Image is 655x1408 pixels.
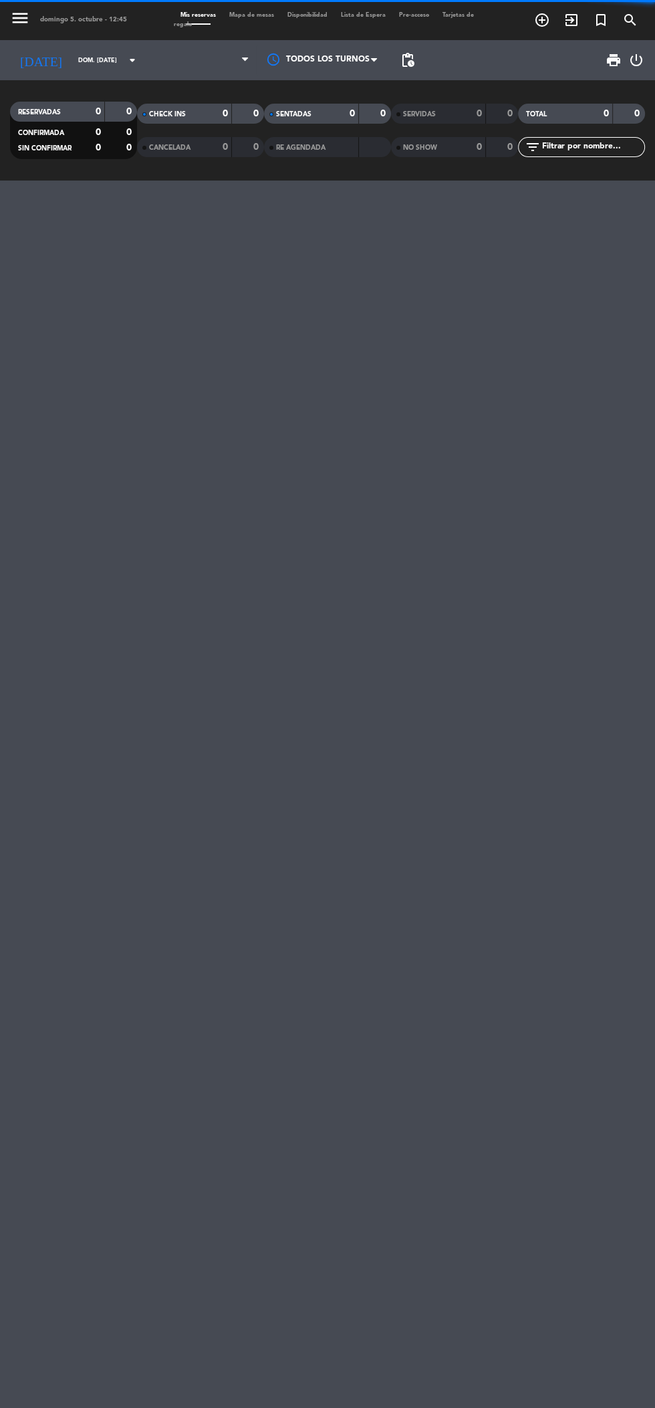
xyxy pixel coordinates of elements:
[563,12,579,28] i: exit_to_app
[606,52,622,68] span: print
[634,109,642,118] strong: 0
[525,139,541,155] i: filter_list
[593,12,609,28] i: turned_in_not
[174,12,223,18] span: Mis reservas
[223,109,228,118] strong: 0
[18,109,61,116] span: RESERVADAS
[126,107,134,116] strong: 0
[392,12,436,18] span: Pre-acceso
[253,109,261,118] strong: 0
[253,142,261,152] strong: 0
[541,140,644,154] input: Filtrar por nombre...
[149,144,190,151] span: CANCELADA
[10,8,30,31] button: menu
[334,12,392,18] span: Lista de Espera
[124,52,140,68] i: arrow_drop_down
[622,12,638,28] i: search
[18,130,64,136] span: CONFIRMADA
[534,12,550,28] i: add_circle_outline
[628,52,644,68] i: power_settings_new
[10,47,72,74] i: [DATE]
[281,12,334,18] span: Disponibilidad
[223,142,228,152] strong: 0
[223,12,281,18] span: Mapa de mesas
[477,142,482,152] strong: 0
[526,111,547,118] span: TOTAL
[400,52,416,68] span: pending_actions
[96,128,101,137] strong: 0
[604,109,609,118] strong: 0
[149,111,186,118] span: CHECK INS
[507,109,515,118] strong: 0
[350,109,355,118] strong: 0
[96,107,101,116] strong: 0
[276,144,325,151] span: RE AGENDADA
[96,143,101,152] strong: 0
[276,111,311,118] span: SENTADAS
[403,111,436,118] span: SERVIDAS
[126,143,134,152] strong: 0
[627,40,645,80] div: LOG OUT
[403,144,437,151] span: NO SHOW
[507,142,515,152] strong: 0
[40,15,127,25] div: domingo 5. octubre - 12:45
[126,128,134,137] strong: 0
[18,145,72,152] span: SIN CONFIRMAR
[10,8,30,28] i: menu
[477,109,482,118] strong: 0
[380,109,388,118] strong: 0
